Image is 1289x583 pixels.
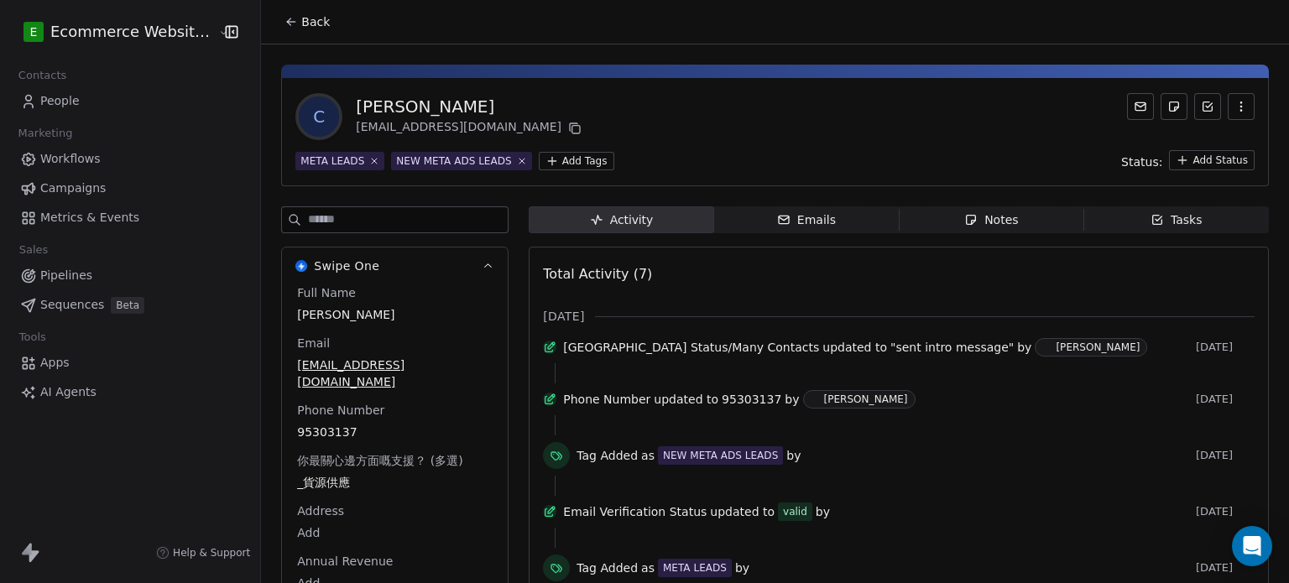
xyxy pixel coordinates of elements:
span: Status: [1121,154,1162,170]
span: [DATE] [543,308,584,325]
span: by [735,560,749,576]
span: [PERSON_NAME] [297,306,493,323]
span: Sequences [40,296,104,314]
span: 你最關心邊方面嘅支援？ (多選) [294,452,466,469]
span: Metrics & Events [40,209,139,226]
button: Swipe OneSwipe One [282,247,508,284]
span: C [299,96,339,137]
span: _貨源供應 [297,474,493,491]
div: valid [783,503,807,520]
a: Metrics & Events [13,204,247,232]
span: Address [294,502,347,519]
button: Back [274,7,340,37]
span: 95303137 [297,424,493,440]
span: Tag Added [577,447,638,464]
span: by [786,447,801,464]
span: Phone Number [563,391,650,408]
span: Tools [12,325,53,350]
span: [DATE] [1196,561,1255,575]
div: NEW META ADS LEADS [663,448,778,463]
span: [DATE] [1196,341,1255,354]
div: Open Intercom Messenger [1232,526,1272,566]
span: by [785,391,799,408]
span: Sales [12,237,55,263]
span: People [40,92,80,110]
div: [PERSON_NAME] [1056,341,1140,353]
div: Tasks [1151,211,1203,229]
span: Beta [111,297,144,314]
a: Workflows [13,145,247,173]
div: [PERSON_NAME] [356,95,585,118]
span: Workflows [40,150,101,168]
a: Pipelines [13,262,247,289]
img: S [806,393,818,406]
span: [DATE] [1196,449,1255,462]
span: Tag Added [577,560,638,576]
span: as [641,560,655,576]
span: Back [301,13,330,30]
a: Campaigns [13,174,247,202]
button: Add Status [1169,150,1255,170]
span: updated to [654,391,718,408]
span: Total Activity (7) [543,266,652,282]
span: Annual Revenue [294,553,396,570]
a: Apps [13,349,247,377]
span: [DATE] [1196,505,1255,518]
div: META LEADS [300,154,364,169]
div: NEW META ADS LEADS [396,154,511,169]
span: by [1017,339,1031,356]
div: [EMAIL_ADDRESS][DOMAIN_NAME] [356,118,585,138]
span: Ecommerce Website Builder [50,21,214,43]
span: updated to [822,339,887,356]
div: META LEADS [663,560,727,575]
span: "sent intro message" [890,339,1014,356]
span: [GEOGRAPHIC_DATA] Status/Many Contacts [563,339,819,356]
span: E [30,23,38,40]
div: Notes [964,211,1018,229]
button: EEcommerce Website Builder [20,18,206,46]
img: Swipe One [295,260,307,272]
span: AI Agents [40,383,97,401]
a: AI Agents [13,378,247,406]
a: People [13,87,247,115]
a: Help & Support [156,546,250,560]
span: Marketing [11,121,80,146]
span: updated to [710,503,775,520]
span: Add [297,524,493,541]
span: by [816,503,830,520]
span: as [641,447,655,464]
div: [PERSON_NAME] [824,393,908,405]
span: 95303137 [722,391,781,408]
span: Help & Support [173,546,250,560]
span: Email Verification Status [563,503,707,520]
img: S [1038,341,1051,354]
span: Email [294,335,333,351]
button: Add Tags [539,152,614,170]
div: Emails [777,211,836,229]
span: Apps [40,354,70,372]
span: Phone Number [294,402,388,419]
span: Contacts [11,63,74,88]
span: Swipe One [314,258,379,274]
span: Pipelines [40,267,92,284]
a: SequencesBeta [13,291,247,319]
span: [DATE] [1196,393,1255,406]
span: Campaigns [40,180,106,197]
span: [EMAIL_ADDRESS][DOMAIN_NAME] [297,357,493,390]
span: Full Name [294,284,359,301]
